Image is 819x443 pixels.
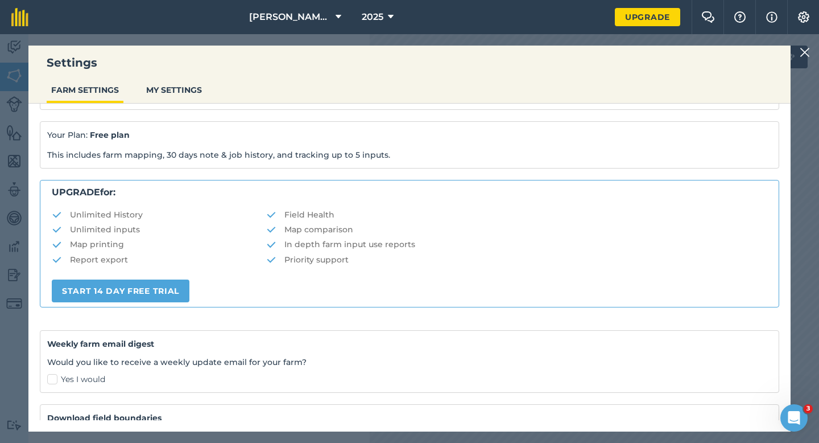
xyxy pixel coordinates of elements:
img: A question mark icon [733,11,747,23]
a: Upgrade [615,8,680,26]
img: fieldmargin Logo [11,8,28,26]
li: In depth farm input use reports [266,238,767,251]
li: Priority support [266,253,767,266]
p: Would you like to receive a weekly update email for your farm? [47,356,772,368]
img: svg+xml;base64,PHN2ZyB4bWxucz0iaHR0cDovL3d3dy53My5vcmcvMjAwMC9zdmciIHdpZHRoPSIxNyIgaGVpZ2h0PSIxNy... [766,10,777,24]
li: Map comparison [266,223,767,236]
a: START 14 DAY FREE TRIAL [52,280,189,302]
strong: Free plan [90,130,130,140]
li: Unlimited inputs [52,223,266,236]
span: 3 [804,404,813,413]
img: A cog icon [797,11,810,23]
button: FARM SETTINGS [47,79,123,101]
button: MY SETTINGS [142,79,206,101]
p: This includes farm mapping, 30 days note & job history, and tracking up to 5 inputs. [47,149,772,161]
h4: Weekly farm email digest [47,338,772,350]
img: svg+xml;base64,PHN2ZyB4bWxucz0iaHR0cDovL3d3dy53My5vcmcvMjAwMC9zdmciIHdpZHRoPSIyMiIgaGVpZ2h0PSIzMC... [800,46,810,59]
h3: Settings [28,55,791,71]
label: Yes I would [47,374,772,385]
strong: UPGRADE [52,187,100,198]
p: for: [52,185,767,200]
span: [PERSON_NAME] & Sons [249,10,331,24]
li: Field Health [266,208,767,221]
strong: Download field boundaries [47,412,772,424]
li: Unlimited History [52,208,266,221]
img: Two speech bubbles overlapping with the left bubble in the forefront [701,11,715,23]
li: Report export [52,253,266,266]
span: 2025 [362,10,383,24]
p: Your Plan: [47,129,772,141]
iframe: Intercom live chat [780,404,808,432]
li: Map printing [52,238,266,251]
